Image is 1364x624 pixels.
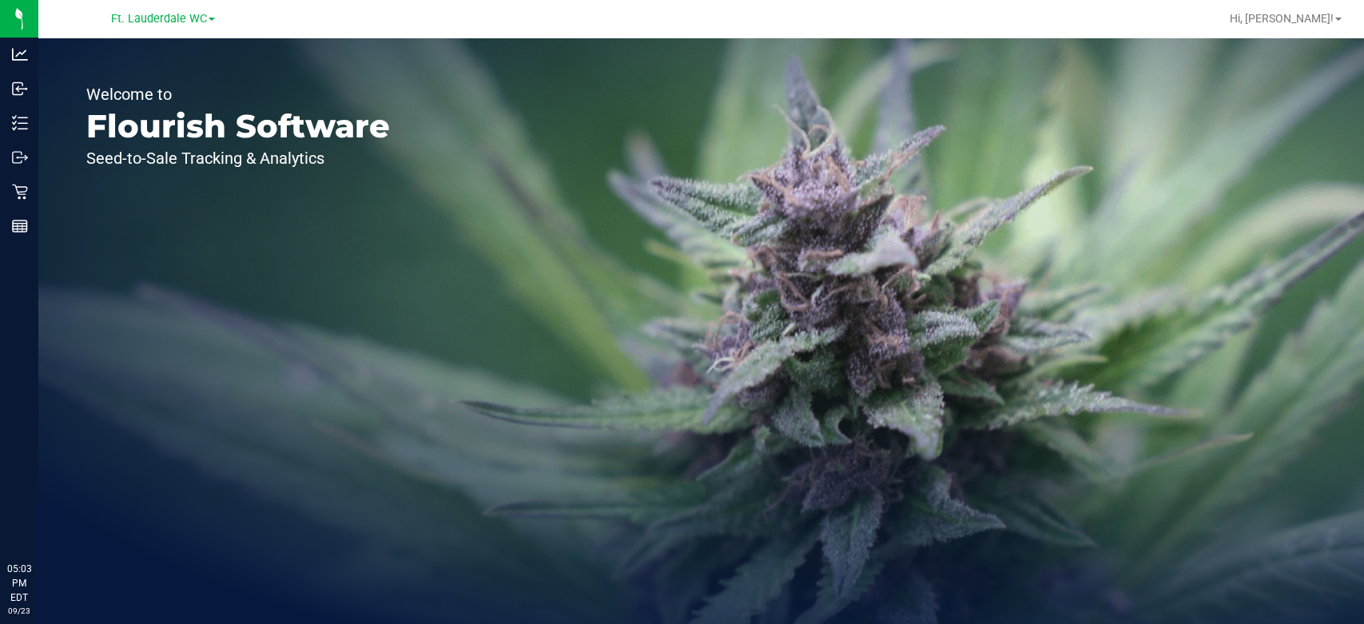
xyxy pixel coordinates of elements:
[12,184,28,200] inline-svg: Retail
[7,605,31,617] p: 09/23
[12,81,28,97] inline-svg: Inbound
[12,46,28,62] inline-svg: Analytics
[12,149,28,165] inline-svg: Outbound
[86,110,390,142] p: Flourish Software
[12,218,28,234] inline-svg: Reports
[12,115,28,131] inline-svg: Inventory
[86,86,390,102] p: Welcome to
[86,150,390,166] p: Seed-to-Sale Tracking & Analytics
[1230,12,1334,25] span: Hi, [PERSON_NAME]!
[111,12,207,26] span: Ft. Lauderdale WC
[7,562,31,605] p: 05:03 PM EDT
